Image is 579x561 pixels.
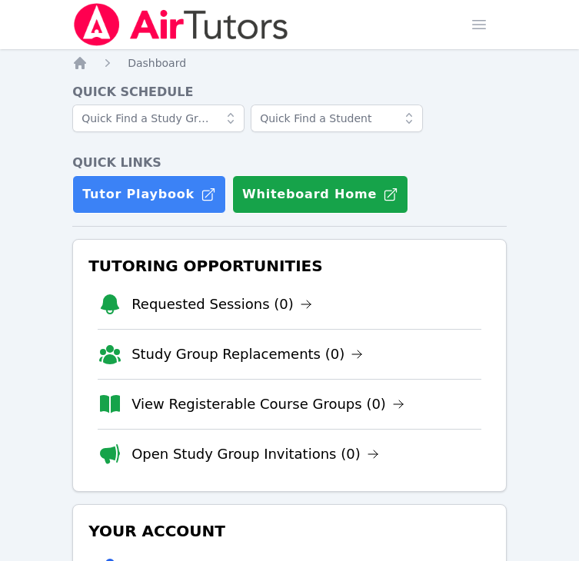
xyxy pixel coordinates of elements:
[85,517,494,545] h3: Your Account
[128,55,186,71] a: Dashboard
[131,344,363,365] a: Study Group Replacements (0)
[72,154,507,172] h4: Quick Links
[131,393,404,415] a: View Registerable Course Groups (0)
[72,55,507,71] nav: Breadcrumb
[128,57,186,69] span: Dashboard
[85,252,494,280] h3: Tutoring Opportunities
[72,105,245,132] input: Quick Find a Study Group
[131,294,312,315] a: Requested Sessions (0)
[251,105,423,132] input: Quick Find a Student
[72,175,226,214] a: Tutor Playbook
[72,3,290,46] img: Air Tutors
[232,175,408,214] button: Whiteboard Home
[131,443,379,465] a: Open Study Group Invitations (0)
[72,83,507,101] h4: Quick Schedule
